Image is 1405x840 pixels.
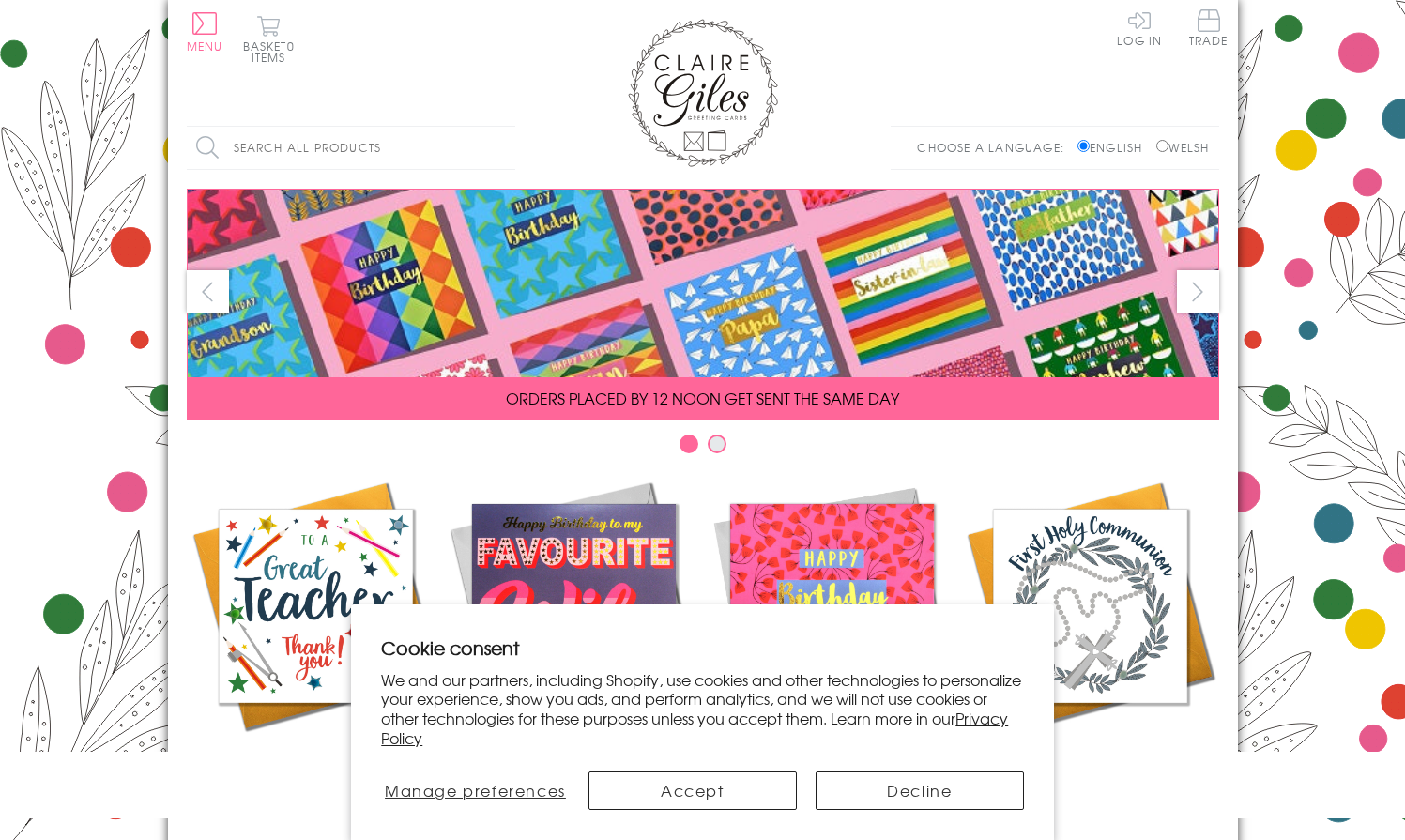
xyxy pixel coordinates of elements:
button: Decline [816,771,1024,810]
a: Communion and Confirmation [961,477,1219,794]
button: prev [187,270,229,313]
span: Communion and Confirmation [1010,749,1169,794]
button: Accept [588,771,797,810]
a: Academic [187,477,445,771]
span: Menu [187,38,223,54]
button: Basket0 items [243,15,295,63]
label: English [1077,139,1152,156]
span: ORDERS PLACED BY 12 NOON GET SENT THE SAME DAY [506,387,899,409]
input: Welsh [1156,140,1168,152]
p: We and our partners, including Shopify, use cookies and other technologies to personalize your ex... [381,670,1024,748]
button: next [1177,270,1219,313]
a: Trade [1189,9,1229,50]
span: Academic [267,749,364,771]
button: Menu [187,12,223,52]
button: Carousel Page 1 (Current Slide) [680,435,698,453]
div: Carousel Pagination [187,434,1219,463]
a: Birthdays [703,477,961,771]
a: Privacy Policy [381,707,1008,749]
span: Trade [1189,9,1229,46]
img: Claire Giles Greetings Cards [628,19,778,167]
h2: Cookie consent [381,634,1024,661]
input: Search [496,127,515,169]
input: Search all products [187,127,515,169]
a: New Releases [445,477,703,771]
span: 0 items [252,38,295,66]
button: Carousel Page 2 [708,435,726,453]
a: Log In [1117,9,1162,46]
p: Choose a language: [917,139,1074,156]
span: Manage preferences [385,779,566,802]
button: Manage preferences [381,771,569,810]
input: English [1077,140,1090,152]
label: Welsh [1156,139,1210,156]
